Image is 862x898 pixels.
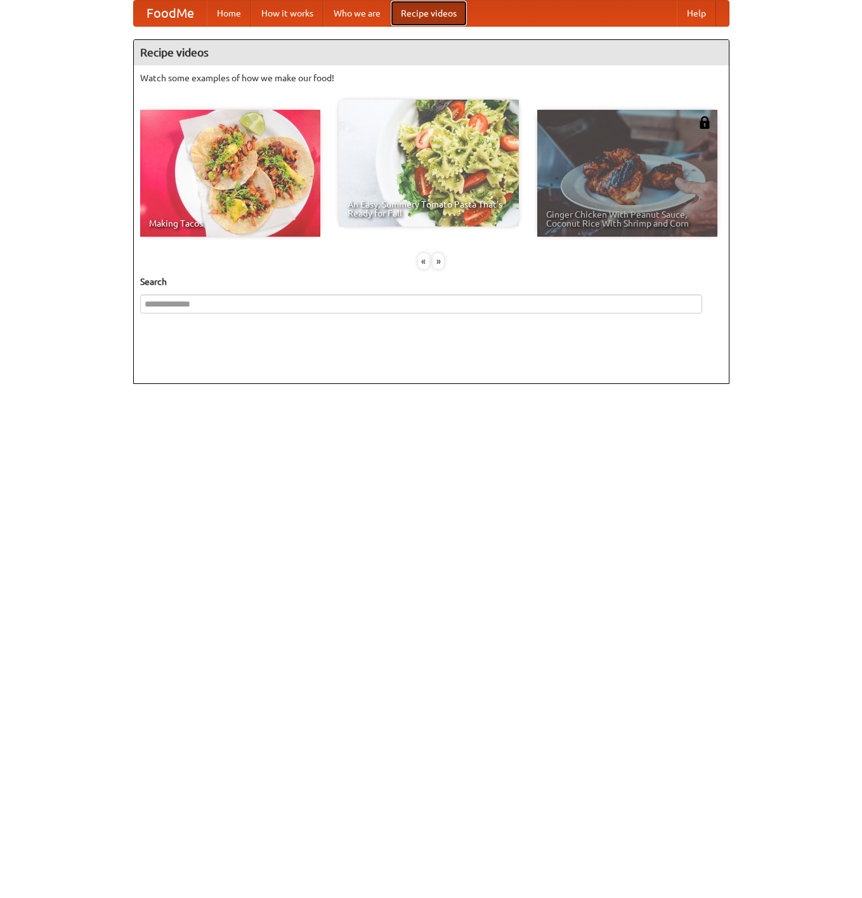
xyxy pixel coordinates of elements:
img: 483408.png [698,116,711,129]
span: Making Tacos [149,219,311,228]
a: An Easy, Summery Tomato Pasta That's Ready for Fall [339,100,519,227]
div: » [433,253,444,269]
p: Watch some examples of how we make our food! [140,72,722,84]
a: Making Tacos [140,110,320,237]
a: Help [677,1,716,26]
h4: Recipe videos [134,40,729,65]
span: An Easy, Summery Tomato Pasta That's Ready for Fall [348,200,510,218]
a: Home [207,1,251,26]
a: FoodMe [134,1,207,26]
a: How it works [251,1,323,26]
div: « [418,253,429,269]
a: Recipe videos [391,1,467,26]
a: Who we are [323,1,391,26]
h5: Search [140,275,722,288]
